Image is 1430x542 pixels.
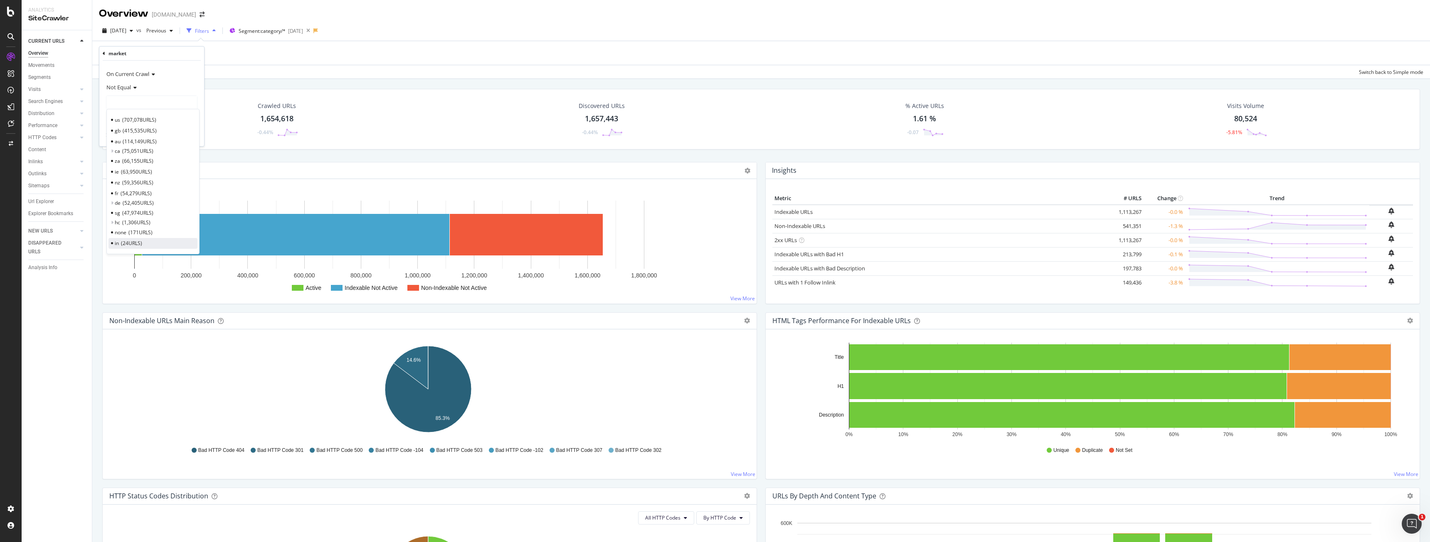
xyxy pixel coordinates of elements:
button: By HTTP Code [696,511,750,525]
div: gear [1407,493,1413,499]
text: 1,400,000 [518,272,544,279]
div: Visits [28,85,41,94]
text: 10% [898,432,908,437]
div: A chart. [109,343,747,439]
div: Inlinks [28,157,43,166]
div: Sitemaps [28,181,49,190]
div: CURRENT URLS [28,37,64,46]
text: 30% [1006,432,1016,437]
text: Description [819,412,844,418]
span: Bad HTTP Code -102 [496,447,543,454]
span: Bad HTTP Code 404 [198,447,244,454]
button: Previous [143,24,176,37]
div: SiteCrawler [28,14,85,23]
div: [DATE] [288,27,303,34]
text: 60% [1169,432,1179,437]
span: 59,356 URLS [122,179,153,186]
div: A chart. [109,192,747,297]
span: sg [115,209,120,216]
text: 600,000 [294,272,315,279]
text: 1,600,000 [574,272,600,279]
a: Outlinks [28,169,78,178]
span: 75,051 URLS [122,147,153,155]
span: Bad HTTP Code 302 [615,447,661,454]
text: 800,000 [350,272,372,279]
a: Visits [28,85,78,94]
span: Bad HTTP Code 503 [436,447,483,454]
span: 66,155 URLS [122,157,153,164]
div: -0.44% [257,129,273,136]
span: us [115,116,120,123]
div: 80,524 [1234,113,1257,124]
span: au [115,138,121,145]
a: Performance [28,121,78,130]
iframe: Intercom live chat [1402,514,1422,534]
button: Cancel [103,131,129,140]
span: gb [115,127,121,134]
button: Filters [183,24,219,37]
span: Duplicate [1082,447,1103,454]
td: -0.0 % [1144,233,1185,247]
div: DISAPPEARED URLS [28,239,70,256]
div: [DOMAIN_NAME] [152,10,196,19]
div: A chart. [772,343,1410,439]
a: View More [730,295,755,302]
text: 0 [133,272,136,279]
span: Not Set [1116,447,1132,454]
th: Change [1144,192,1185,205]
div: HTML Tags Performance for Indexable URLs [772,316,911,325]
th: Metric [772,192,1110,205]
button: [DATE] [99,24,136,37]
a: URLs with 1 Follow Inlink [774,279,836,286]
span: de [115,199,121,206]
h4: Insights [772,165,796,176]
a: Indexable URLs with Bad H1 [774,250,844,258]
div: bell-plus [1388,278,1394,284]
td: -0.0 % [1144,205,1185,219]
text: 70% [1223,432,1233,437]
span: Not Equal [106,83,131,91]
a: HTTP Codes [28,133,78,142]
div: Filters [195,27,209,34]
a: Inlinks [28,157,78,166]
a: Search Engines [28,97,78,106]
div: 1,657,443 [585,113,618,124]
span: By HTTP Code [703,514,736,521]
text: 0% [846,432,853,437]
text: 1,200,000 [461,272,487,279]
a: Overview [28,49,86,58]
div: arrow-right-arrow-left [200,12,205,17]
span: 1,306 URLS [122,219,150,226]
a: Analysis Info [28,263,86,272]
td: 1,113,267 [1110,205,1144,219]
div: Search Engines [28,97,63,106]
span: Unique [1053,447,1069,454]
a: Content [28,145,86,154]
a: View More [731,471,755,478]
a: NEW URLS [28,227,78,235]
span: 47,974 URLS [122,209,153,216]
button: Segment:category/*[DATE] [226,24,303,37]
div: NEW URLS [28,227,53,235]
div: Discovered URLs [579,102,625,110]
a: Indexable URLs with Bad Description [774,265,865,272]
a: 2xx URLs [774,236,797,244]
span: in [115,240,119,247]
div: Url Explorer [28,197,54,206]
div: gear [744,493,750,499]
span: 171 URLS [128,229,153,236]
span: 1 [1419,514,1425,520]
text: Non-Indexable Not Active [421,284,487,291]
div: -0.44% [582,129,598,136]
text: 50% [1115,432,1125,437]
td: -0.0 % [1144,261,1185,275]
text: Active [306,284,321,291]
div: bell-plus [1388,250,1394,256]
div: Crawled URLs [258,102,296,110]
td: 213,799 [1110,247,1144,261]
span: 2025 Oct. 2nd [110,27,126,34]
text: 100% [1384,432,1397,437]
text: 400,000 [237,272,259,279]
text: 1,000,000 [404,272,430,279]
i: Options [745,168,750,174]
